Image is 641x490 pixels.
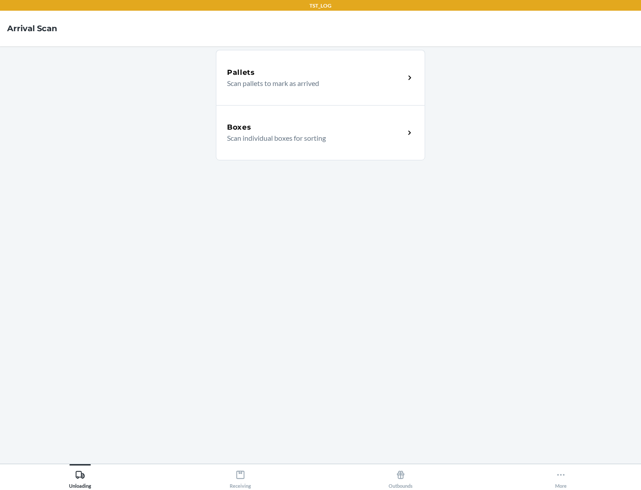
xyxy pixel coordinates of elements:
p: TST_LOG [309,2,332,10]
button: Outbounds [320,464,481,489]
h5: Pallets [227,67,255,78]
div: Receiving [230,466,251,489]
p: Scan pallets to mark as arrived [227,78,398,89]
button: Receiving [160,464,320,489]
button: More [481,464,641,489]
p: Scan individual boxes for sorting [227,133,398,143]
a: BoxesScan individual boxes for sorting [216,105,425,160]
h4: Arrival Scan [7,23,57,34]
div: Outbounds [389,466,413,489]
a: PalletsScan pallets to mark as arrived [216,50,425,105]
div: Unloading [69,466,91,489]
div: More [555,466,567,489]
h5: Boxes [227,122,252,133]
